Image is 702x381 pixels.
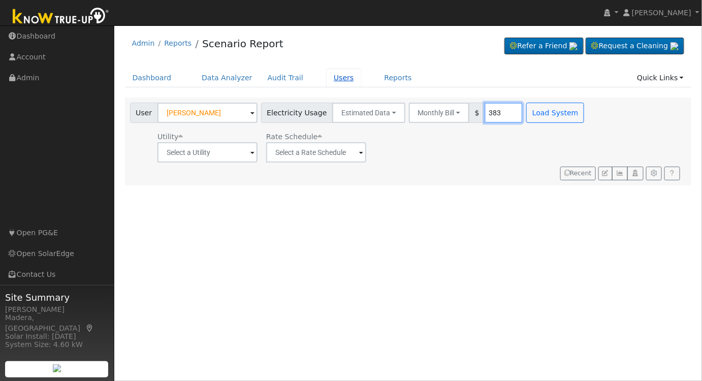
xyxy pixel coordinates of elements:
[629,69,691,87] a: Quick Links
[125,69,179,87] a: Dashboard
[612,167,628,181] button: Multi-Series Graph
[326,69,362,87] a: Users
[5,331,109,342] div: Solar Install: [DATE]
[560,167,596,181] button: Recent
[569,42,578,50] img: retrieve
[377,69,420,87] a: Reports
[266,142,366,163] input: Select a Rate Schedule
[202,38,283,50] a: Scenario Report
[157,142,258,163] input: Select a Utility
[332,103,405,123] button: Estimated Data
[5,339,109,350] div: System Size: 4.60 kW
[130,103,158,123] span: User
[526,103,584,123] button: Load System
[194,69,260,87] a: Data Analyzer
[157,103,258,123] input: Select a User
[261,103,333,123] span: Electricity Usage
[5,291,109,304] span: Site Summary
[85,324,94,332] a: Map
[164,39,192,47] a: Reports
[504,38,584,55] a: Refer a Friend
[266,133,322,141] span: Alias: None
[157,132,258,142] div: Utility
[627,167,643,181] button: Login As
[598,167,613,181] button: Edit User
[586,38,684,55] a: Request a Cleaning
[671,42,679,50] img: retrieve
[5,312,109,334] div: Madera, [GEOGRAPHIC_DATA]
[646,167,662,181] button: Settings
[632,9,691,17] span: [PERSON_NAME]
[664,167,680,181] a: Help Link
[409,103,470,123] button: Monthly Bill
[53,364,61,372] img: retrieve
[469,103,485,123] span: $
[8,6,114,28] img: Know True-Up
[5,304,109,315] div: [PERSON_NAME]
[132,39,155,47] a: Admin
[260,69,311,87] a: Audit Trail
